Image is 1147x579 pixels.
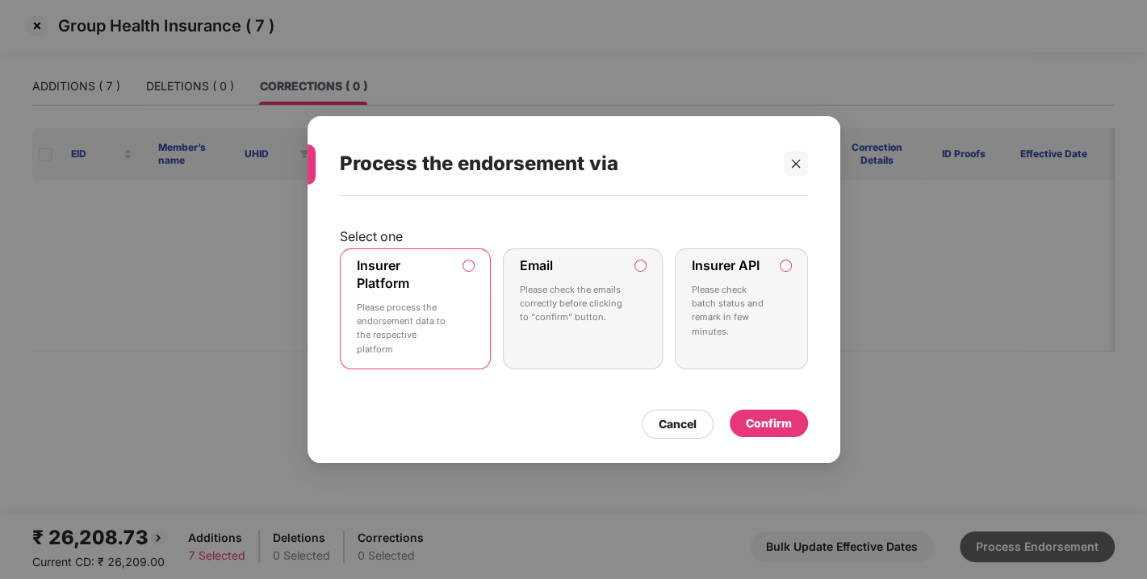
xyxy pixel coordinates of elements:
input: EmailPlease check the emails correctly before clicking to “confirm” button. [634,260,645,271]
p: Please process the endorsement data to the respective platform [357,301,451,356]
p: Please check batch status and remark in few minutes. [691,283,768,339]
label: Insurer API [691,257,759,273]
input: Insurer PlatformPlease process the endorsement data to the respective platform [463,260,473,271]
p: Please check the emails correctly before clicking to “confirm” button. [519,283,622,325]
span: close [789,158,801,169]
label: Insurer Platform [357,257,409,291]
p: Select one [340,228,808,244]
div: Process the endorsement via [340,132,769,195]
input: Insurer APIPlease check batch status and remark in few minutes. [781,260,791,271]
div: Cancel [659,415,697,433]
div: Confirm [746,414,792,432]
label: Email [519,257,552,273]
